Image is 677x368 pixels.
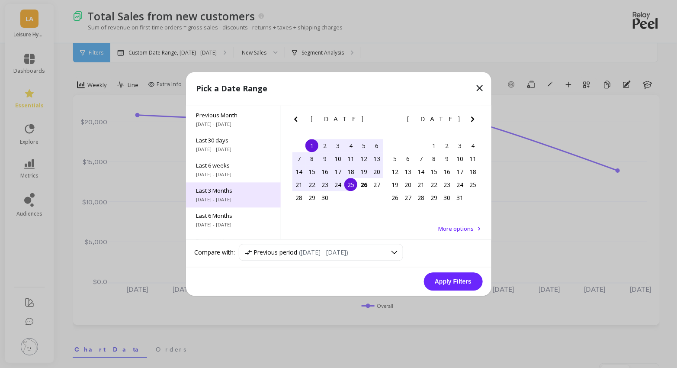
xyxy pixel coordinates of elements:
[467,139,480,152] div: Choose Saturday, October 4th, 2025
[467,178,480,191] div: Choose Saturday, October 25th, 2025
[428,191,441,204] div: Choose Wednesday, October 29th, 2025
[370,165,383,178] div: Choose Saturday, September 20th, 2025
[344,165,357,178] div: Choose Thursday, September 18th, 2025
[292,165,305,178] div: Choose Sunday, September 14th, 2025
[415,165,428,178] div: Choose Tuesday, October 14th, 2025
[428,165,441,178] div: Choose Wednesday, October 15th, 2025
[467,152,480,165] div: Choose Saturday, October 11th, 2025
[196,121,270,128] span: [DATE] - [DATE]
[389,152,402,165] div: Choose Sunday, October 5th, 2025
[357,152,370,165] div: Choose Friday, September 12th, 2025
[245,250,252,255] img: svg+xml;base64,PHN2ZyB3aWR0aD0iMTYiIGhlaWdodD0iMTIiIHZpZXdCb3g9IjAgMCAxNiAxMiIgZmlsbD0ibm9uZSIgeG...
[370,178,383,191] div: Choose Saturday, September 27th, 2025
[305,165,318,178] div: Choose Monday, September 15th, 2025
[387,114,401,128] button: Previous Month
[305,178,318,191] div: Choose Monday, September 22nd, 2025
[439,225,474,233] span: More options
[424,273,483,291] button: Apply Filters
[331,152,344,165] div: Choose Wednesday, September 10th, 2025
[331,165,344,178] div: Choose Wednesday, September 17th, 2025
[441,165,454,178] div: Choose Thursday, October 16th, 2025
[454,191,467,204] div: Choose Friday, October 31st, 2025
[415,152,428,165] div: Choose Tuesday, October 7th, 2025
[441,178,454,191] div: Choose Thursday, October 23rd, 2025
[318,139,331,152] div: Choose Tuesday, September 2nd, 2025
[318,152,331,165] div: Choose Tuesday, September 9th, 2025
[468,114,481,128] button: Next Month
[441,152,454,165] div: Choose Thursday, October 9th, 2025
[357,165,370,178] div: Choose Friday, September 19th, 2025
[441,191,454,204] div: Choose Thursday, October 30th, 2025
[196,137,270,145] span: Last 30 days
[196,83,268,95] p: Pick a Date Range
[292,139,383,204] div: month 2025-09
[389,178,402,191] div: Choose Sunday, October 19th, 2025
[407,116,461,123] span: [DATE]
[454,152,467,165] div: Choose Friday, October 10th, 2025
[402,165,415,178] div: Choose Monday, October 13th, 2025
[196,187,270,195] span: Last 3 Months
[299,249,349,257] span: ([DATE] - [DATE])
[454,165,467,178] div: Choose Friday, October 17th, 2025
[402,178,415,191] div: Choose Monday, October 20th, 2025
[292,152,305,165] div: Choose Sunday, September 7th, 2025
[196,146,270,153] span: [DATE] - [DATE]
[370,152,383,165] div: Choose Saturday, September 13th, 2025
[428,152,441,165] div: Choose Wednesday, October 8th, 2025
[318,178,331,191] div: Choose Tuesday, September 23rd, 2025
[318,165,331,178] div: Choose Tuesday, September 16th, 2025
[254,249,298,257] span: Previous period
[441,139,454,152] div: Choose Thursday, October 2nd, 2025
[402,152,415,165] div: Choose Monday, October 6th, 2025
[196,197,270,203] span: [DATE] - [DATE]
[389,191,402,204] div: Choose Sunday, October 26th, 2025
[415,178,428,191] div: Choose Tuesday, October 21st, 2025
[311,116,365,123] span: [DATE]
[357,139,370,152] div: Choose Friday, September 5th, 2025
[196,112,270,119] span: Previous Month
[402,191,415,204] div: Choose Monday, October 27th, 2025
[428,139,441,152] div: Choose Wednesday, October 1st, 2025
[357,178,370,191] div: Choose Friday, September 26th, 2025
[370,139,383,152] div: Choose Saturday, September 6th, 2025
[196,212,270,220] span: Last 6 Months
[467,165,480,178] div: Choose Saturday, October 18th, 2025
[318,191,331,204] div: Choose Tuesday, September 30th, 2025
[196,162,270,170] span: Last 6 weeks
[291,114,305,128] button: Previous Month
[389,165,402,178] div: Choose Sunday, October 12th, 2025
[292,178,305,191] div: Choose Sunday, September 21st, 2025
[454,139,467,152] div: Choose Friday, October 3rd, 2025
[196,222,270,229] span: [DATE] - [DATE]
[371,114,385,128] button: Next Month
[196,237,270,245] span: Previous Year
[196,171,270,178] span: [DATE] - [DATE]
[195,248,235,257] label: Compare with:
[331,178,344,191] div: Choose Wednesday, September 24th, 2025
[344,152,357,165] div: Choose Thursday, September 11th, 2025
[454,178,467,191] div: Choose Friday, October 24th, 2025
[389,139,480,204] div: month 2025-10
[415,191,428,204] div: Choose Tuesday, October 28th, 2025
[305,152,318,165] div: Choose Monday, September 8th, 2025
[292,191,305,204] div: Choose Sunday, September 28th, 2025
[305,139,318,152] div: Choose Monday, September 1st, 2025
[331,139,344,152] div: Choose Wednesday, September 3rd, 2025
[428,178,441,191] div: Choose Wednesday, October 22nd, 2025
[305,191,318,204] div: Choose Monday, September 29th, 2025
[344,139,357,152] div: Choose Thursday, September 4th, 2025
[344,178,357,191] div: Choose Thursday, September 25th, 2025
